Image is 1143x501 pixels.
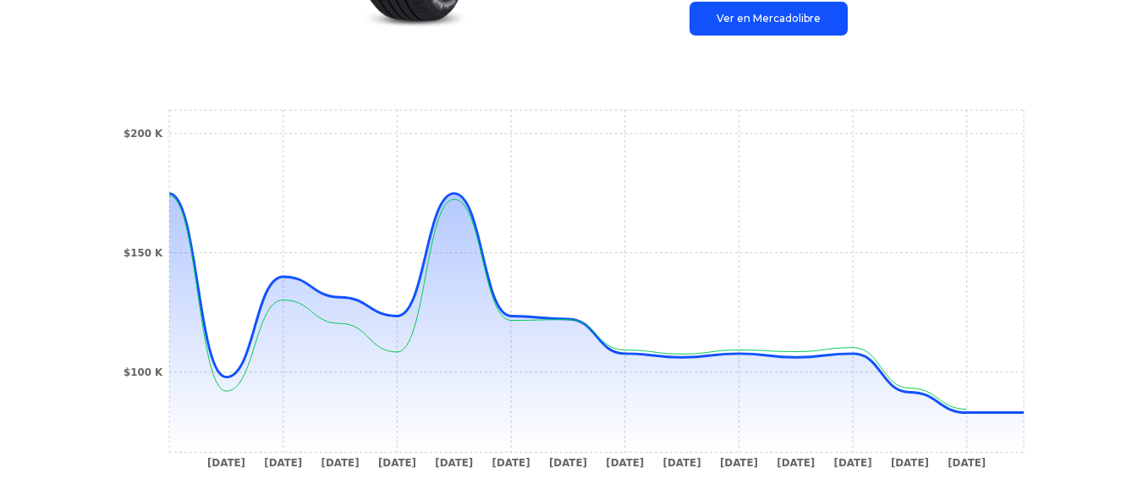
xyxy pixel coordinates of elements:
tspan: $200 K [124,128,163,140]
tspan: [DATE] [435,457,473,469]
tspan: [DATE] [948,457,986,469]
tspan: [DATE] [264,457,302,469]
tspan: [DATE] [492,457,530,469]
tspan: [DATE] [720,457,758,469]
tspan: $100 K [124,366,163,378]
tspan: [DATE] [207,457,245,469]
tspan: [DATE] [549,457,587,469]
tspan: [DATE] [777,457,815,469]
tspan: [DATE] [606,457,644,469]
tspan: [DATE] [321,457,360,469]
tspan: [DATE] [891,457,929,469]
tspan: [DATE] [834,457,872,469]
tspan: [DATE] [663,457,701,469]
tspan: [DATE] [378,457,416,469]
a: Ver en Mercadolibre [690,2,848,36]
tspan: $150 K [124,247,163,259]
